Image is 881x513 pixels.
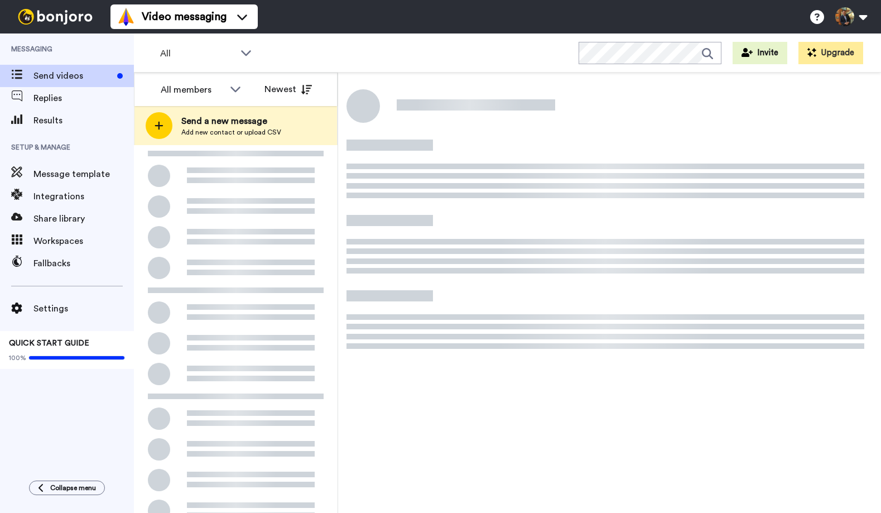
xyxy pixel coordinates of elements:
button: Newest [256,78,320,100]
span: Workspaces [33,234,134,248]
span: Collapse menu [50,483,96,492]
span: QUICK START GUIDE [9,339,89,347]
span: Results [33,114,134,127]
span: Replies [33,92,134,105]
span: Settings [33,302,134,315]
div: All members [161,83,224,97]
span: Add new contact or upload CSV [181,128,281,137]
span: Fallbacks [33,257,134,270]
span: Video messaging [142,9,227,25]
span: 100% [9,353,26,362]
button: Collapse menu [29,481,105,495]
span: Integrations [33,190,134,203]
span: Send a new message [181,114,281,128]
button: Invite [733,42,787,64]
img: bj-logo-header-white.svg [13,9,97,25]
span: Send videos [33,69,113,83]
button: Upgrade [798,42,863,64]
span: Message template [33,167,134,181]
span: All [160,47,235,60]
img: vm-color.svg [117,8,135,26]
span: Share library [33,212,134,226]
